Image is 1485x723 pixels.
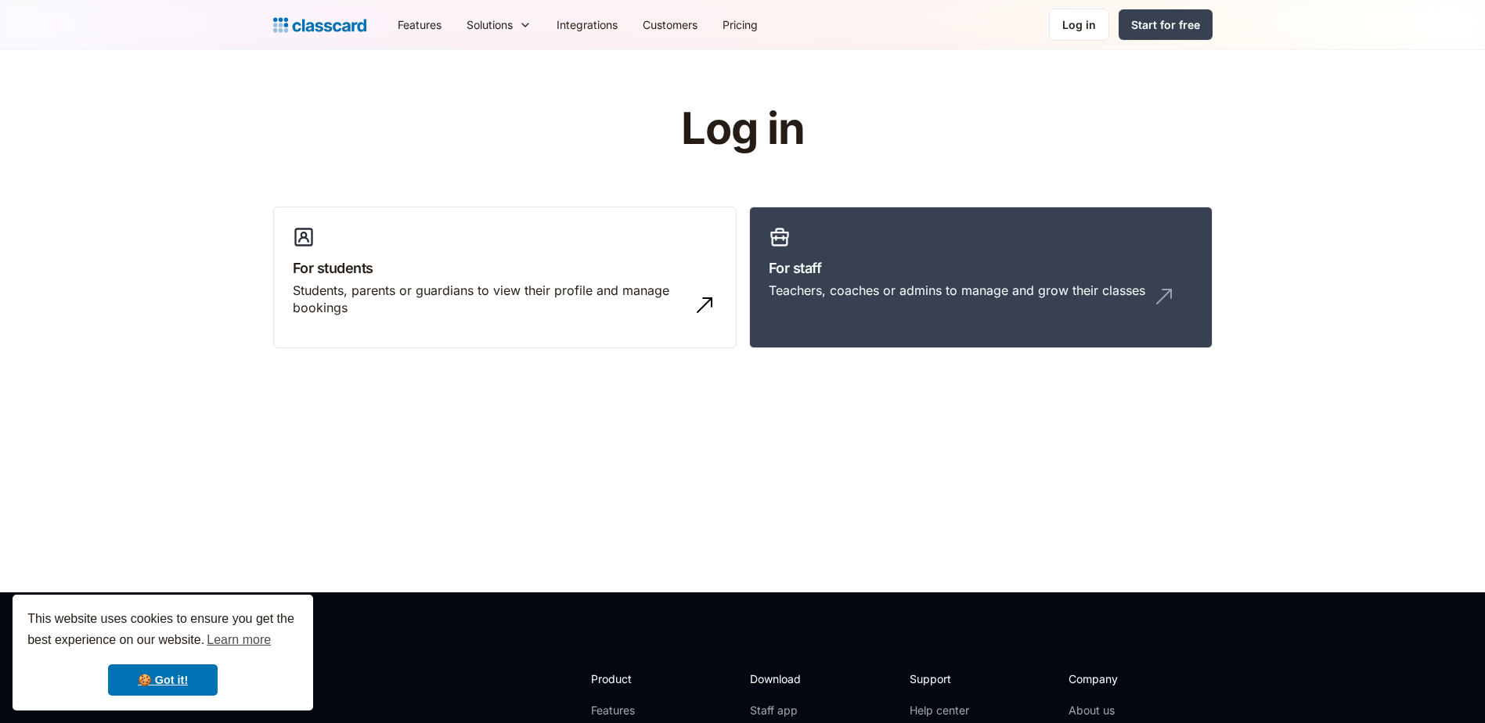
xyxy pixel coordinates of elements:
[273,14,366,36] a: home
[454,7,544,42] div: Solutions
[710,7,770,42] a: Pricing
[1062,16,1096,33] div: Log in
[591,671,675,687] h2: Product
[1069,703,1173,718] a: About us
[750,671,814,687] h2: Download
[910,671,973,687] h2: Support
[910,703,973,718] a: Help center
[467,16,513,33] div: Solutions
[1131,16,1200,33] div: Start for free
[769,257,1193,279] h3: For staff
[293,257,717,279] h3: For students
[750,703,814,718] a: Staff app
[1049,9,1109,41] a: Log in
[273,207,737,349] a: For studentsStudents, parents or guardians to view their profile and manage bookings
[769,282,1145,299] div: Teachers, coaches or admins to manage and grow their classes
[749,207,1213,349] a: For staffTeachers, coaches or admins to manage and grow their classes
[544,7,630,42] a: Integrations
[630,7,710,42] a: Customers
[293,282,686,317] div: Students, parents or guardians to view their profile and manage bookings
[27,610,298,652] span: This website uses cookies to ensure you get the best experience on our website.
[1069,671,1173,687] h2: Company
[13,595,313,710] div: cookieconsent
[591,703,675,718] a: Features
[1119,9,1213,40] a: Start for free
[204,628,273,652] a: learn more about cookies
[385,7,454,42] a: Features
[494,105,991,153] h1: Log in
[108,664,218,696] a: dismiss cookie message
